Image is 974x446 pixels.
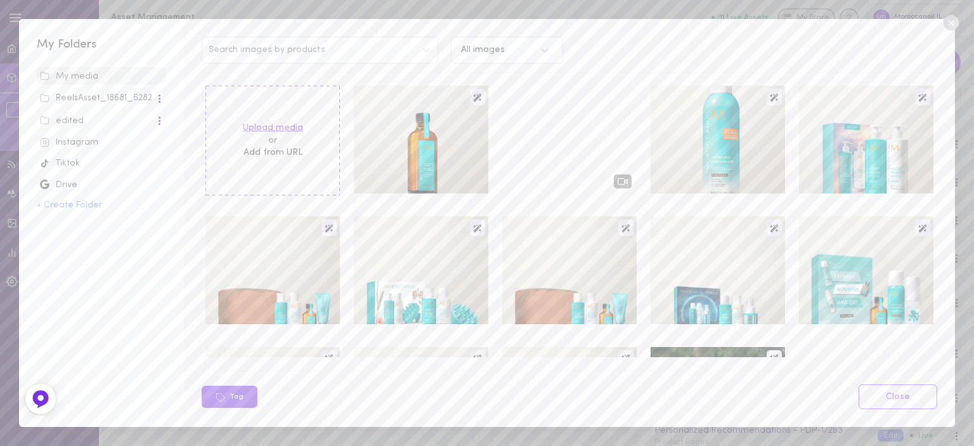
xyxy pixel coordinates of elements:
span: Add from URL [243,148,302,157]
span: edited [37,111,166,130]
span: unsorted [37,67,166,85]
button: Tag [202,386,257,408]
div: Tiktok [40,157,163,170]
div: Instagram [40,136,163,149]
img: Feedback Button [31,390,50,409]
span: Search images by products [209,46,325,55]
span: ReelsAsset_18681_5282 [37,88,166,107]
span: or [243,134,303,147]
label: Upload media [243,122,303,134]
div: ReelsAsset_18681_5282 [40,92,155,105]
div: My media [40,70,163,83]
div: All images [461,46,505,55]
a: Close [859,384,937,409]
span: My Folders [37,39,97,51]
div: Drive [40,179,163,192]
div: edited [40,115,155,128]
button: + Create Folder [37,201,102,210]
div: Search images by productsAll imagesUpload mediaorAdd from URLimageimageimageimageimageimageimagei... [184,19,954,426]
